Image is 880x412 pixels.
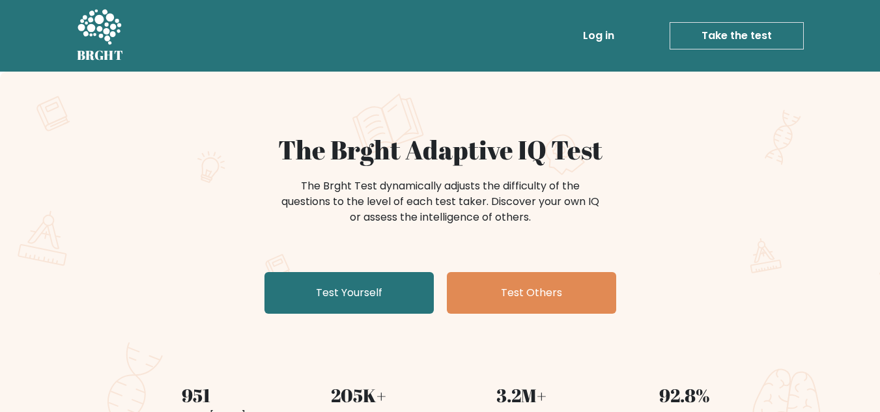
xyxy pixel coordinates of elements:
h1: The Brght Adaptive IQ Test [122,134,758,165]
a: Log in [578,23,619,49]
a: Take the test [670,22,804,49]
div: 92.8% [611,381,758,409]
div: 205K+ [285,381,433,409]
div: The Brght Test dynamically adjusts the difficulty of the questions to the level of each test take... [277,178,603,225]
a: BRGHT [77,5,124,66]
div: 3.2M+ [448,381,595,409]
a: Test Yourself [264,272,434,314]
h5: BRGHT [77,48,124,63]
a: Test Others [447,272,616,314]
div: 951 [122,381,270,409]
